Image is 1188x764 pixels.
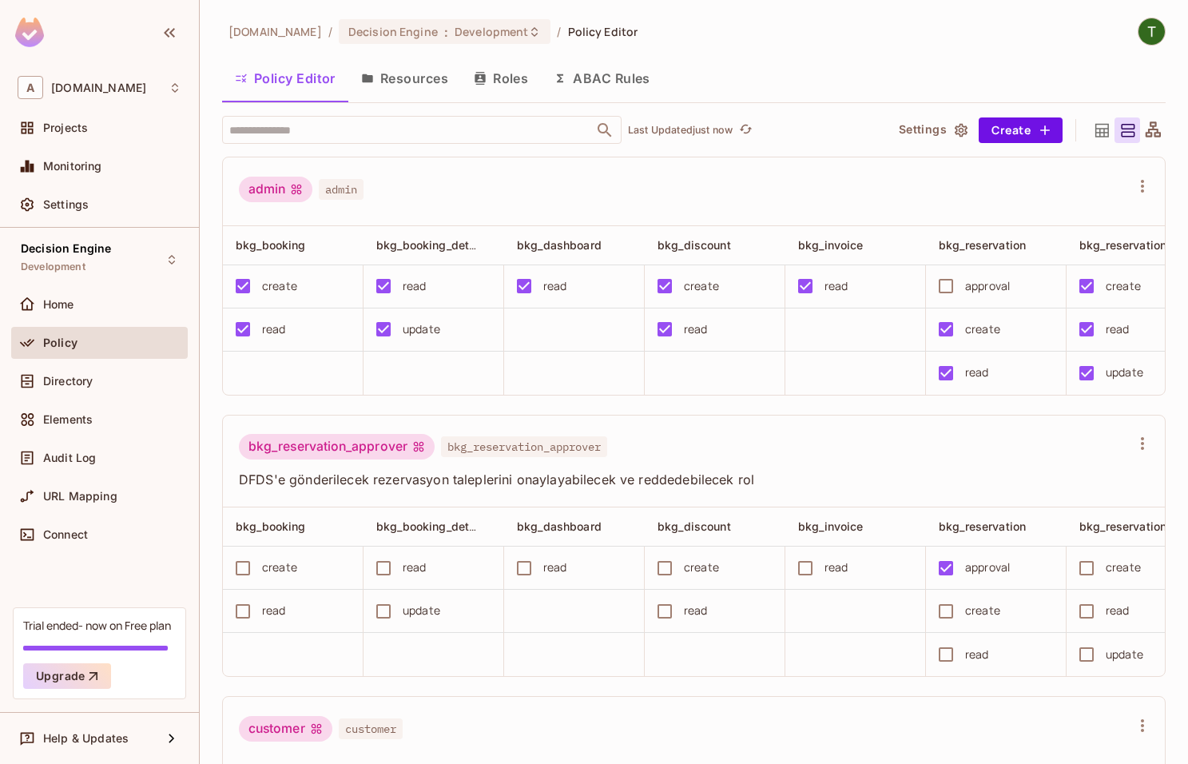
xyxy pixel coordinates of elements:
span: Directory [43,375,93,388]
div: customer [239,716,332,742]
button: Resources [348,58,461,98]
span: bkg_reservation [939,519,1026,533]
span: Home [43,298,74,311]
span: bkg_invoice [798,238,864,252]
span: bkg_dashboard [517,519,602,533]
span: bkg_discount [658,519,731,533]
button: Upgrade [23,663,111,689]
span: admin [319,179,364,200]
button: ABAC Rules [541,58,663,98]
span: Click to refresh data [733,121,755,140]
div: read [1106,320,1130,338]
span: Audit Log [43,452,96,464]
button: Open [594,119,616,141]
span: : [443,26,449,38]
p: Last Updated just now [628,124,733,137]
span: bkg_booking_detail [376,519,483,534]
div: create [262,559,297,576]
span: URL Mapping [43,490,117,503]
span: A [18,76,43,99]
div: read [965,646,989,663]
div: create [1106,277,1141,295]
div: read [262,320,286,338]
span: Development [455,24,528,39]
div: read [403,277,427,295]
span: Elements [43,413,93,426]
div: create [684,559,719,576]
span: bkg_booking [236,519,306,533]
div: read [543,277,567,295]
span: Connect [43,528,88,541]
span: Policy Editor [568,24,638,39]
li: / [557,24,561,39]
div: read [684,320,708,338]
div: read [403,559,427,576]
span: bkg_discount [658,238,731,252]
span: Projects [43,121,88,134]
div: read [824,277,848,295]
button: Roles [461,58,541,98]
div: read [1106,602,1130,619]
button: Policy Editor [222,58,348,98]
div: read [262,602,286,619]
div: create [965,602,1000,619]
span: refresh [739,122,753,138]
button: Settings [892,117,972,143]
div: Trial ended- now on Free plan [23,618,171,633]
span: Help & Updates [43,732,129,745]
div: update [1106,646,1143,663]
span: bkg_reservation [939,238,1026,252]
div: read [824,559,848,576]
img: Taha ÇEKEN [1138,18,1165,45]
span: bkg_invoice [798,519,864,533]
span: Development [21,261,85,273]
span: bkg_reservation_approver [441,436,607,457]
div: create [965,320,1000,338]
div: update [403,602,440,619]
div: read [684,602,708,619]
span: bkg_dashboard [517,238,602,252]
span: customer [339,718,403,739]
span: Settings [43,198,89,211]
span: Workspace: abclojistik.com [51,82,146,94]
img: SReyMgAAAABJRU5ErkJggg== [15,18,44,47]
div: create [684,277,719,295]
div: approval [965,277,1010,295]
button: Create [979,117,1063,143]
span: Decision Engine [21,242,111,255]
span: Monitoring [43,160,102,173]
div: update [1106,364,1143,381]
div: admin [239,177,312,202]
div: read [543,559,567,576]
div: create [1106,559,1141,576]
div: update [403,320,440,338]
li: / [328,24,332,39]
div: read [965,364,989,381]
span: Policy [43,336,77,349]
span: Decision Engine [348,24,438,39]
span: DFDS'e gönderilecek rezervasyon taleplerini onaylayabilecek ve reddedebilecek rol [239,471,1130,488]
div: create [262,277,297,295]
span: bkg_booking_detail [376,237,483,253]
span: the active workspace [228,24,322,39]
div: bkg_reservation_approver [239,434,435,460]
div: approval [965,559,1010,576]
span: bkg_booking [236,238,306,252]
button: refresh [736,121,755,140]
